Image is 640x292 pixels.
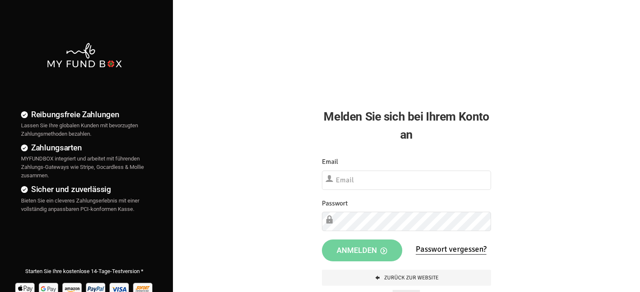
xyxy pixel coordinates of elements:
h4: Reibungsfreie Zahlungen [21,108,148,121]
label: Email [322,157,338,167]
img: mfbwhite.png [46,42,122,68]
span: MYFUNDBOX integriert und arbeitet mit führenden Zahlungs-Gateways wie Stripe, Gocardless & Mollie... [21,155,144,179]
h4: Zahlungsarten [21,142,148,154]
a: Passwort vergessen? [416,244,486,255]
a: Zurück zur Website [322,270,491,286]
span: Anmelden [337,246,387,255]
h4: Sicher und zuverlässig [21,183,148,195]
span: Lassen Sie Ihre globalen Kunden mit bevorzugten Zahlungsmethoden bezahlen. [21,122,138,137]
span: Bieten Sie ein cleveres Zahlungserlebnis mit einer vollständig anpassbaren PCI-konformen Kasse. [21,197,139,212]
button: Anmelden [322,239,402,261]
h2: Melden Sie sich bei Ihrem Konto an [322,108,491,144]
input: Email [322,171,491,190]
label: Passwort [322,198,348,209]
